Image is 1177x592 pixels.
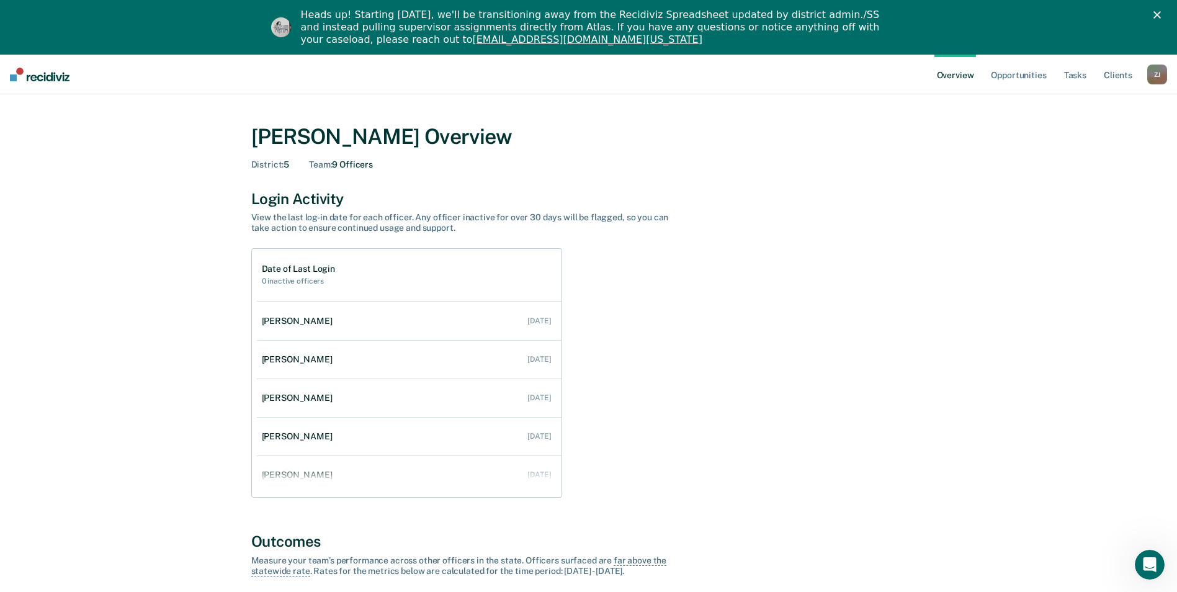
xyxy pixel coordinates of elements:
a: Tasks [1062,55,1089,94]
a: [PERSON_NAME] [DATE] [257,380,562,416]
button: ZJ [1147,65,1167,84]
div: [PERSON_NAME] [262,393,338,403]
span: District : [251,159,284,169]
div: [PERSON_NAME] [262,470,338,480]
div: [DATE] [527,355,551,364]
img: Profile image for Kim [271,17,291,37]
img: Recidiviz [10,68,69,81]
span: Team : [309,159,332,169]
div: 9 Officers [309,159,373,170]
div: [DATE] [527,316,551,325]
div: Measure your team’s performance across other officer s in the state. Officer s surfaced are . Rat... [251,555,686,576]
div: View the last log-in date for each officer. Any officer inactive for over 30 days will be flagged... [251,212,686,233]
div: [PERSON_NAME] [262,431,338,442]
div: Login Activity [251,190,926,208]
div: [PERSON_NAME] [262,354,338,365]
div: 5 [251,159,290,170]
h1: Date of Last Login [262,264,335,274]
a: [PERSON_NAME] [DATE] [257,303,562,339]
div: Outcomes [251,532,926,550]
h2: 0 inactive officers [262,277,335,285]
div: [DATE] [527,470,551,479]
a: [PERSON_NAME] [DATE] [257,342,562,377]
span: far above the statewide rate [251,555,667,576]
div: Heads up! Starting [DATE], we'll be transitioning away from the Recidiviz Spreadsheet updated by ... [301,9,887,46]
div: [PERSON_NAME] [262,316,338,326]
a: Overview [934,55,977,94]
a: [PERSON_NAME] [DATE] [257,419,562,454]
div: [PERSON_NAME] Overview [251,124,926,150]
a: Clients [1101,55,1135,94]
div: [DATE] [527,393,551,402]
div: Close [1153,11,1166,19]
div: Z J [1147,65,1167,84]
div: [DATE] [527,432,551,441]
iframe: Intercom live chat [1135,550,1165,580]
a: [EMAIL_ADDRESS][DOMAIN_NAME][US_STATE] [472,34,702,45]
a: [PERSON_NAME] [DATE] [257,457,562,493]
a: Opportunities [988,55,1049,94]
